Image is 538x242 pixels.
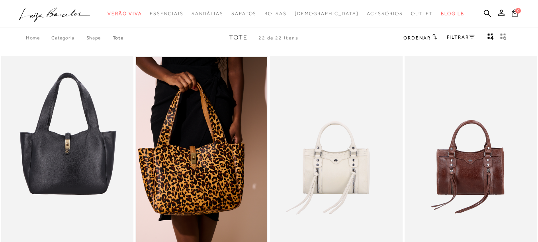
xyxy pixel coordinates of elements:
[411,6,433,21] a: categoryNavScreenReaderText
[367,6,403,21] a: categoryNavScreenReaderText
[229,34,248,41] span: Tote
[295,6,359,21] a: noSubCategoriesText
[231,6,256,21] a: categoryNavScreenReaderText
[108,11,142,16] span: Verão Viva
[51,35,86,41] a: Categoria
[258,35,299,41] span: 22 de 22 itens
[86,35,113,41] a: Shape
[509,9,520,20] button: 0
[403,35,430,41] span: Ordenar
[367,11,403,16] span: Acessórios
[108,6,142,21] a: categoryNavScreenReaderText
[150,11,183,16] span: Essenciais
[264,11,287,16] span: Bolsas
[441,11,464,16] span: BLOG LB
[192,11,223,16] span: Sandálias
[264,6,287,21] a: categoryNavScreenReaderText
[441,6,464,21] a: BLOG LB
[192,6,223,21] a: categoryNavScreenReaderText
[26,35,51,41] a: Home
[447,34,475,40] a: FILTRAR
[515,8,521,14] span: 0
[485,33,496,43] button: Mostrar 4 produtos por linha
[231,11,256,16] span: Sapatos
[498,33,509,43] button: gridText6Desc
[113,35,123,41] a: Tote
[295,11,359,16] span: [DEMOGRAPHIC_DATA]
[150,6,183,21] a: categoryNavScreenReaderText
[411,11,433,16] span: Outlet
